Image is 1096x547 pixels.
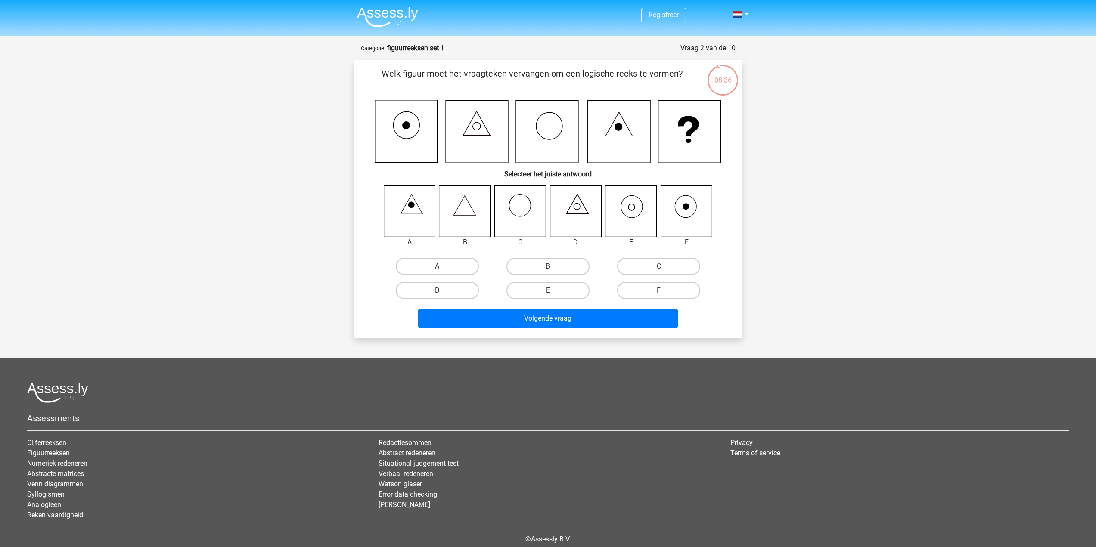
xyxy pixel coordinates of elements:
div: E [599,237,664,247]
a: Assessly B.V. [531,535,571,543]
button: Volgende vraag [418,309,678,328]
label: F [617,282,700,299]
div: Vraag 2 van de 10 [680,43,736,53]
a: Privacy [730,439,753,447]
a: [PERSON_NAME] [379,501,430,509]
a: Abstracte matrices [27,470,84,478]
a: Registreer [649,11,679,19]
h5: Assessments [27,413,1069,423]
a: Verbaal redeneren [379,470,433,478]
a: Figuurreeksen [27,449,70,457]
a: Situational judgement test [379,459,459,467]
a: Syllogismen [27,490,65,498]
img: Assessly logo [27,383,88,403]
a: Watson glaser [379,480,422,488]
h6: Selecteer het juiste antwoord [368,163,729,178]
label: B [506,258,590,275]
a: Abstract redeneren [379,449,435,457]
small: Categorie: [361,45,385,52]
a: Terms of service [730,449,780,457]
strong: figuurreeksen set 1 [387,44,444,52]
div: B [432,237,497,247]
div: C [488,237,553,247]
label: A [396,258,479,275]
div: D [543,237,609,247]
img: Assessly [357,7,418,27]
div: A [377,237,442,247]
div: F [654,237,719,247]
a: Numeriek redeneren [27,459,87,467]
a: Venn diagrammen [27,480,83,488]
a: Redactiesommen [379,439,432,447]
p: Welk figuur moet het vraagteken vervangen om een logische reeks te vormen? [368,67,696,93]
a: Reken vaardigheid [27,511,83,519]
label: C [617,258,700,275]
a: Analogieen [27,501,61,509]
a: Error data checking [379,490,437,498]
label: D [396,282,479,299]
label: E [506,282,590,299]
a: Cijferreeksen [27,439,66,447]
div: 08:36 [707,64,739,86]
